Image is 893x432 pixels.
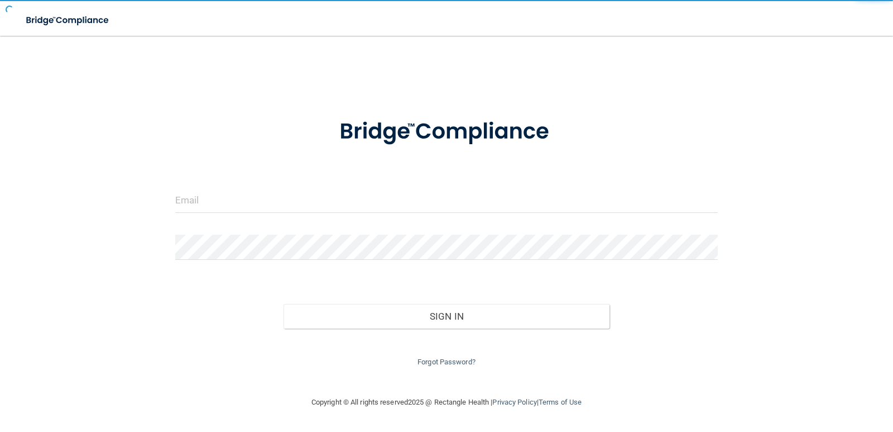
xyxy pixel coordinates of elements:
[243,384,650,420] div: Copyright © All rights reserved 2025 @ Rectangle Health | |
[539,398,582,406] a: Terms of Use
[492,398,536,406] a: Privacy Policy
[175,188,718,213] input: Email
[316,103,577,161] img: bridge_compliance_login_screen.278c3ca4.svg
[417,358,476,366] a: Forgot Password?
[284,304,609,329] button: Sign In
[17,9,119,32] img: bridge_compliance_login_screen.278c3ca4.svg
